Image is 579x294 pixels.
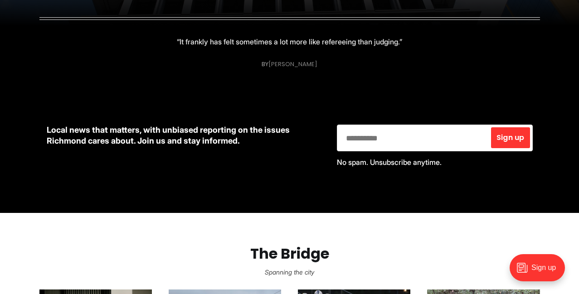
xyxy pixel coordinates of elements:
[268,60,317,68] a: [PERSON_NAME]
[15,266,564,279] p: Spanning the city
[177,35,402,48] p: “It frankly has felt sometimes a lot more like refereeing than judging.”
[491,127,530,148] button: Sign up
[47,125,322,146] p: Local news that matters, with unbiased reporting on the issues Richmond cares about. Join us and ...
[502,250,579,294] iframe: portal-trigger
[337,158,442,167] span: No spam. Unsubscribe anytime.
[262,61,317,67] div: By
[15,246,564,262] h2: The Bridge
[496,134,524,141] span: Sign up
